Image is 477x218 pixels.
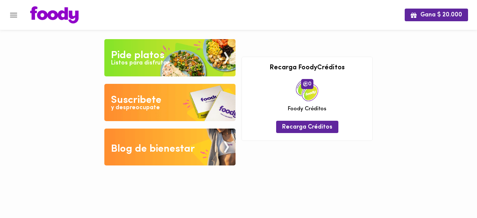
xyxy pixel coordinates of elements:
img: Blog de bienestar [104,129,236,166]
div: Pide platos [111,48,164,63]
span: Gana $ 20.000 [411,12,462,19]
button: Menu [4,6,23,24]
div: Blog de bienestar [111,142,195,157]
button: Recarga Créditos [276,121,338,133]
h3: Recarga FoodyCréditos [247,64,367,72]
img: credits-package.png [296,79,318,101]
div: Suscribete [111,93,161,108]
img: Disfruta bajar de peso [104,84,236,121]
img: logo.png [30,6,79,23]
div: y despreocupate [111,104,160,112]
img: foody-creditos.png [303,81,308,86]
span: 0 [301,79,313,89]
img: Pide un Platos [104,39,236,76]
span: Recarga Créditos [282,124,332,131]
button: Gana $ 20.000 [405,9,468,21]
div: Listos para disfrutar [111,59,169,67]
iframe: Messagebird Livechat Widget [434,175,470,211]
span: Foody Créditos [288,105,326,113]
